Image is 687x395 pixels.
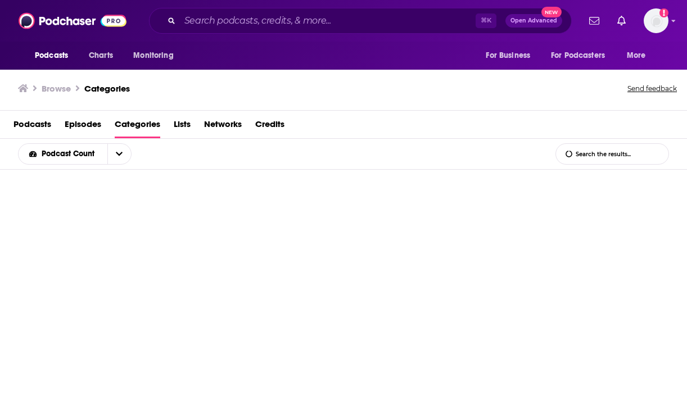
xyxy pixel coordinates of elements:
[486,48,530,63] span: For Business
[82,45,120,66] a: Charts
[624,81,680,97] button: Send feedback
[149,8,572,34] div: Search podcasts, credits, & more...
[133,48,173,63] span: Monitoring
[35,48,68,63] span: Podcasts
[551,48,605,63] span: For Podcasters
[613,11,630,30] a: Show notifications dropdown
[180,12,476,30] input: Search podcasts, credits, & more...
[125,45,188,66] button: open menu
[19,150,107,158] button: open menu
[585,11,604,30] a: Show notifications dropdown
[544,45,621,66] button: open menu
[255,115,284,138] a: Credits
[478,45,544,66] button: open menu
[27,45,83,66] button: open menu
[18,143,149,165] h2: Choose List sort
[174,115,191,138] a: Lists
[107,144,131,164] button: open menu
[541,7,562,17] span: New
[42,83,71,94] h3: Browse
[505,14,562,28] button: Open AdvancedNew
[115,115,160,138] a: Categories
[65,115,101,138] a: Episodes
[644,8,668,33] span: Logged in as KatieC
[510,18,557,24] span: Open Advanced
[19,10,126,31] img: Podchaser - Follow, Share and Rate Podcasts
[644,8,668,33] button: Show profile menu
[204,115,242,138] a: Networks
[644,8,668,33] img: User Profile
[84,83,130,94] a: Categories
[476,13,496,28] span: ⌘ K
[619,45,660,66] button: open menu
[42,150,98,158] span: Podcast Count
[89,48,113,63] span: Charts
[659,8,668,17] svg: Add a profile image
[627,48,646,63] span: More
[13,115,51,138] a: Podcasts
